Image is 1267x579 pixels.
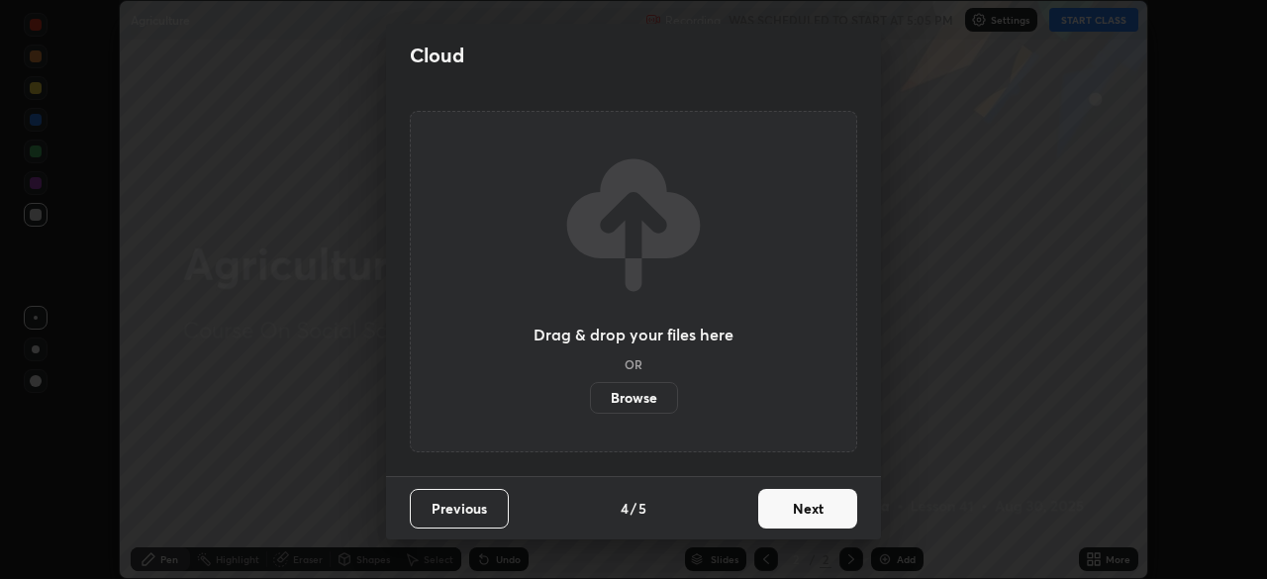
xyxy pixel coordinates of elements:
[625,358,642,370] h5: OR
[621,498,629,519] h4: 4
[410,489,509,529] button: Previous
[410,43,464,68] h2: Cloud
[638,498,646,519] h4: 5
[631,498,636,519] h4: /
[758,489,857,529] button: Next
[534,327,733,342] h3: Drag & drop your files here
